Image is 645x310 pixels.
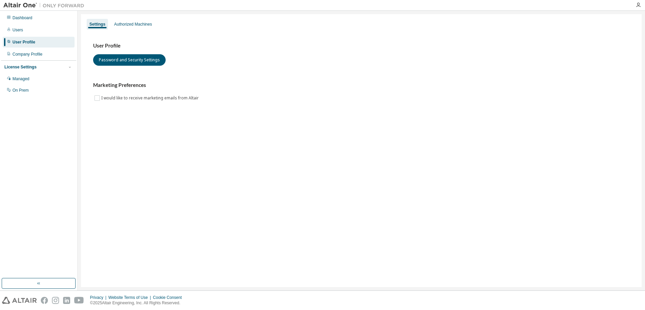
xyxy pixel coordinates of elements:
button: Password and Security Settings [93,54,166,66]
img: linkedin.svg [63,297,70,304]
img: Altair One [3,2,88,9]
label: I would like to receive marketing emails from Altair [101,94,200,102]
img: facebook.svg [41,297,48,304]
div: Website Terms of Use [108,295,153,300]
div: Authorized Machines [114,22,152,27]
div: Company Profile [12,52,43,57]
div: Dashboard [12,15,32,21]
img: altair_logo.svg [2,297,37,304]
div: User Profile [12,39,35,45]
div: Privacy [90,295,108,300]
h3: Marketing Preferences [93,82,629,89]
div: On Prem [12,88,29,93]
div: Users [12,27,23,33]
img: instagram.svg [52,297,59,304]
h3: User Profile [93,42,629,49]
p: © 2025 Altair Engineering, Inc. All Rights Reserved. [90,300,186,306]
img: youtube.svg [74,297,84,304]
div: License Settings [4,64,36,70]
div: Cookie Consent [153,295,186,300]
div: Settings [89,22,105,27]
div: Managed [12,76,29,82]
